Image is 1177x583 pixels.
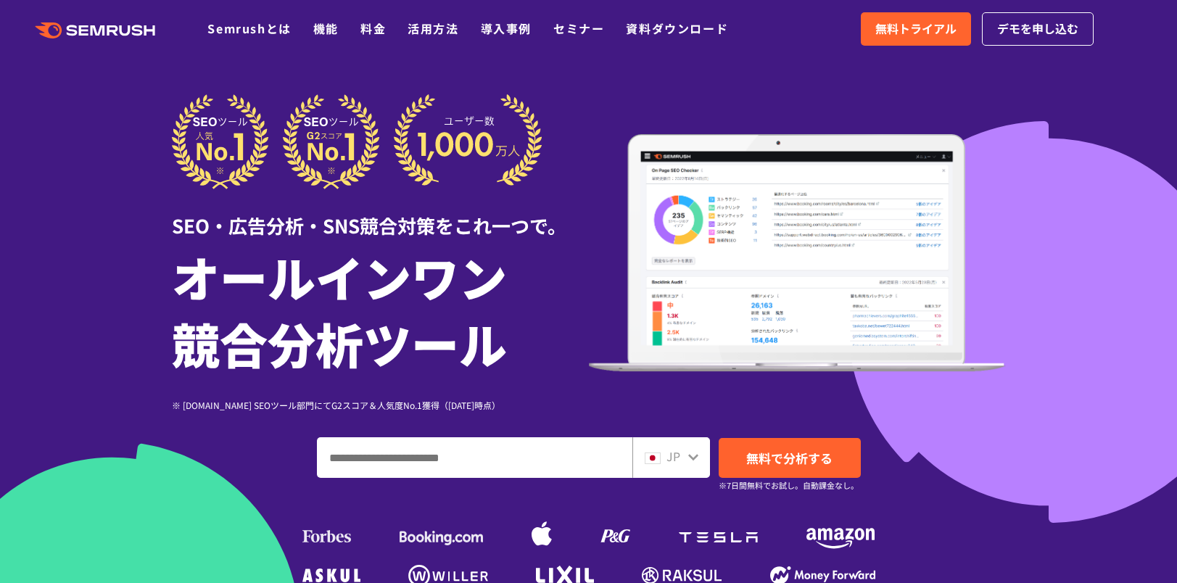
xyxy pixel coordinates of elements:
span: デモを申し込む [997,20,1078,38]
div: ※ [DOMAIN_NAME] SEOツール部門にてG2スコア＆人気度No.1獲得（[DATE]時点） [172,398,589,412]
a: 料金 [360,20,386,37]
a: デモを申し込む [982,12,1094,46]
a: 機能 [313,20,339,37]
a: 活用方法 [408,20,458,37]
a: セミナー [553,20,604,37]
h1: オールインワン 競合分析ツール [172,243,589,376]
input: ドメイン、キーワードまたはURLを入力してください [318,438,632,477]
span: 無料で分析する [746,449,833,467]
a: 資料ダウンロード [626,20,728,37]
span: JP [666,447,680,465]
a: 無料トライアル [861,12,971,46]
a: 無料で分析する [719,438,861,478]
a: Semrushとは [207,20,291,37]
span: 無料トライアル [875,20,957,38]
div: SEO・広告分析・SNS競合対策をこれ一つで。 [172,189,589,239]
a: 導入事例 [481,20,532,37]
small: ※7日間無料でお試し。自動課金なし。 [719,479,859,492]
